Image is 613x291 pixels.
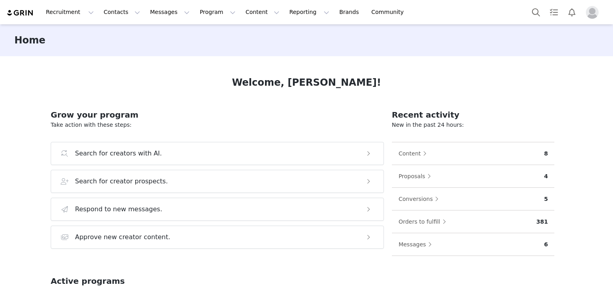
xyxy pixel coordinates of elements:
[14,33,45,47] h3: Home
[145,3,194,21] button: Messages
[398,193,443,205] button: Conversions
[392,109,554,121] h2: Recent activity
[563,3,581,21] button: Notifications
[99,3,145,21] button: Contacts
[51,226,384,249] button: Approve new creator content.
[334,3,366,21] a: Brands
[51,121,384,129] p: Take action with these steps:
[75,204,162,214] h3: Respond to new messages.
[544,149,548,158] p: 8
[285,3,334,21] button: Reporting
[75,232,170,242] h3: Approve new creator content.
[51,170,384,193] button: Search for creator prospects.
[527,3,545,21] button: Search
[41,3,99,21] button: Recruitment
[544,172,548,181] p: 4
[398,170,435,183] button: Proposals
[51,198,384,221] button: Respond to new messages.
[536,218,548,226] p: 381
[392,121,554,129] p: New in the past 24 hours:
[581,6,607,19] button: Profile
[398,147,431,160] button: Content
[75,177,168,186] h3: Search for creator prospects.
[241,3,284,21] button: Content
[51,142,384,165] button: Search for creators with AI.
[367,3,412,21] a: Community
[544,240,548,249] p: 6
[51,109,384,121] h2: Grow your program
[398,215,450,228] button: Orders to fulfill
[586,6,599,19] img: placeholder-profile.jpg
[398,238,436,251] button: Messages
[75,149,162,158] h3: Search for creators with AI.
[545,3,563,21] a: Tasks
[544,195,548,203] p: 5
[195,3,240,21] button: Program
[232,75,381,90] h1: Welcome, [PERSON_NAME]!
[51,275,125,287] h2: Active programs
[6,9,34,17] img: grin logo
